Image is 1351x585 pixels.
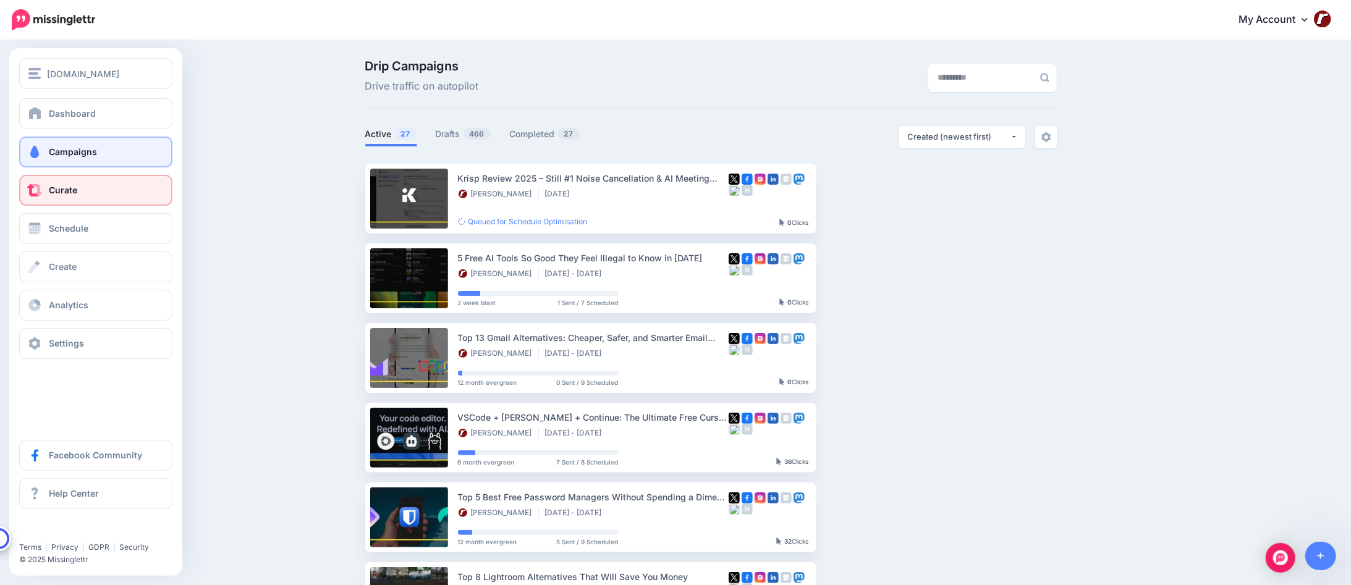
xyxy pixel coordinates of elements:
[49,261,77,272] span: Create
[88,542,109,552] a: GDPR
[785,537,792,545] b: 32
[768,174,779,185] img: linkedin-square.png
[779,379,809,386] div: Clicks
[49,338,84,348] span: Settings
[729,174,740,185] img: twitter-square.png
[755,174,766,185] img: instagram-square.png
[788,219,792,226] b: 0
[729,333,740,344] img: twitter-square.png
[49,300,88,310] span: Analytics
[755,572,766,583] img: instagram-square.png
[788,298,792,306] b: 0
[19,251,172,282] a: Create
[49,146,97,157] span: Campaigns
[82,542,85,552] span: |
[768,413,779,424] img: linkedin-square.png
[557,379,619,385] span: 0 Sent / 9 Scheduled
[1040,73,1049,82] img: search-grey-6.png
[113,542,116,552] span: |
[794,572,805,583] img: mastodon-square.png
[458,251,729,265] div: 5 Free AI Tools So Good They Feel Illegal to Know in [DATE]
[458,171,729,185] div: Krisp Review 2025 – Still #1 Noise Cancellation & AI Meeting Assistant?
[458,570,729,584] div: Top 8 Lightroom Alternatives That Will Save You Money
[742,185,753,196] img: medium-grey-square.png
[755,413,766,424] img: instagram-square.png
[1266,543,1295,573] div: Open Intercom Messenger
[742,503,753,515] img: medium-grey-square.png
[19,290,172,321] a: Analytics
[436,127,491,141] a: Drafts466
[458,330,729,345] div: Top 13 Gmail Alternatives: Cheaper, Safer, and Smarter Email Solutions
[785,458,792,465] b: 36
[28,68,41,79] img: menu.png
[779,299,809,306] div: Clicks
[458,410,729,424] div: VSCode + [PERSON_NAME] + Continue: The Ultimate Free Cursor Alternative Setup for AI-Powered Coding
[899,126,1025,148] button: Created (newest first)
[545,348,608,358] li: [DATE] - [DATE]
[776,458,782,465] img: pointer-grey-darker.png
[729,413,740,424] img: twitter-square.png
[742,264,753,276] img: medium-grey-square.png
[395,128,417,140] span: 27
[365,60,479,72] span: Drip Campaigns
[729,503,740,515] img: bluesky-grey-square.png
[768,492,779,503] img: linkedin-square.png
[19,478,172,509] a: Help Center
[365,78,479,95] span: Drive traffic on autopilot
[19,440,172,471] a: Facebook Community
[19,328,172,359] a: Settings
[755,253,766,264] img: instagram-square.png
[781,492,792,503] img: google_business-grey-square.png
[779,219,809,227] div: Clicks
[794,333,805,344] img: mastodon-square.png
[558,128,580,140] span: 27
[794,174,805,185] img: mastodon-square.png
[742,424,753,435] img: medium-grey-square.png
[458,217,588,226] a: Queued for Schedule Optimisation
[47,67,119,81] span: [DOMAIN_NAME]
[49,108,96,119] span: Dashboard
[19,137,172,167] a: Campaigns
[19,98,172,129] a: Dashboard
[19,542,41,552] a: Terms
[779,378,785,385] img: pointer-grey-darker.png
[729,253,740,264] img: twitter-square.png
[49,450,142,460] span: Facebook Community
[458,508,539,518] li: [PERSON_NAME]
[557,459,619,465] span: 7 Sent / 8 Scheduled
[119,542,149,552] a: Security
[458,189,539,199] li: [PERSON_NAME]
[729,264,740,276] img: bluesky-grey-square.png
[781,174,792,185] img: google_business-grey-square.png
[781,333,792,344] img: google_business-grey-square.png
[49,185,77,195] span: Curate
[458,490,729,504] div: Top 5 Best Free Password Managers Without Spending a Dime 2025
[19,175,172,206] a: Curate
[729,185,740,196] img: bluesky-grey-square.png
[742,253,753,264] img: facebook-square.png
[729,572,740,583] img: twitter-square.png
[755,492,766,503] img: instagram-square.png
[794,253,805,264] img: mastodon-square.png
[1041,132,1051,142] img: settings-grey.png
[788,378,792,385] b: 0
[458,300,496,306] span: 2 week blast
[794,492,805,503] img: mastodon-square.png
[458,348,539,358] li: [PERSON_NAME]
[545,269,608,279] li: [DATE] - [DATE]
[779,298,785,306] img: pointer-grey-darker.png
[458,539,517,545] span: 12 month evergreen
[781,413,792,424] img: google_business-grey-square.png
[776,538,809,545] div: Clicks
[557,539,619,545] span: 5 Sent / 9 Scheduled
[545,428,608,438] li: [DATE] - [DATE]
[510,127,580,141] a: Completed27
[12,9,95,30] img: Missinglettr
[45,542,48,552] span: |
[781,572,792,583] img: google_business-grey-square.png
[755,333,766,344] img: instagram-square.png
[19,58,172,89] button: [DOMAIN_NAME]
[742,344,753,355] img: medium-grey-square.png
[742,174,753,185] img: facebook-square.png
[908,131,1010,143] div: Created (newest first)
